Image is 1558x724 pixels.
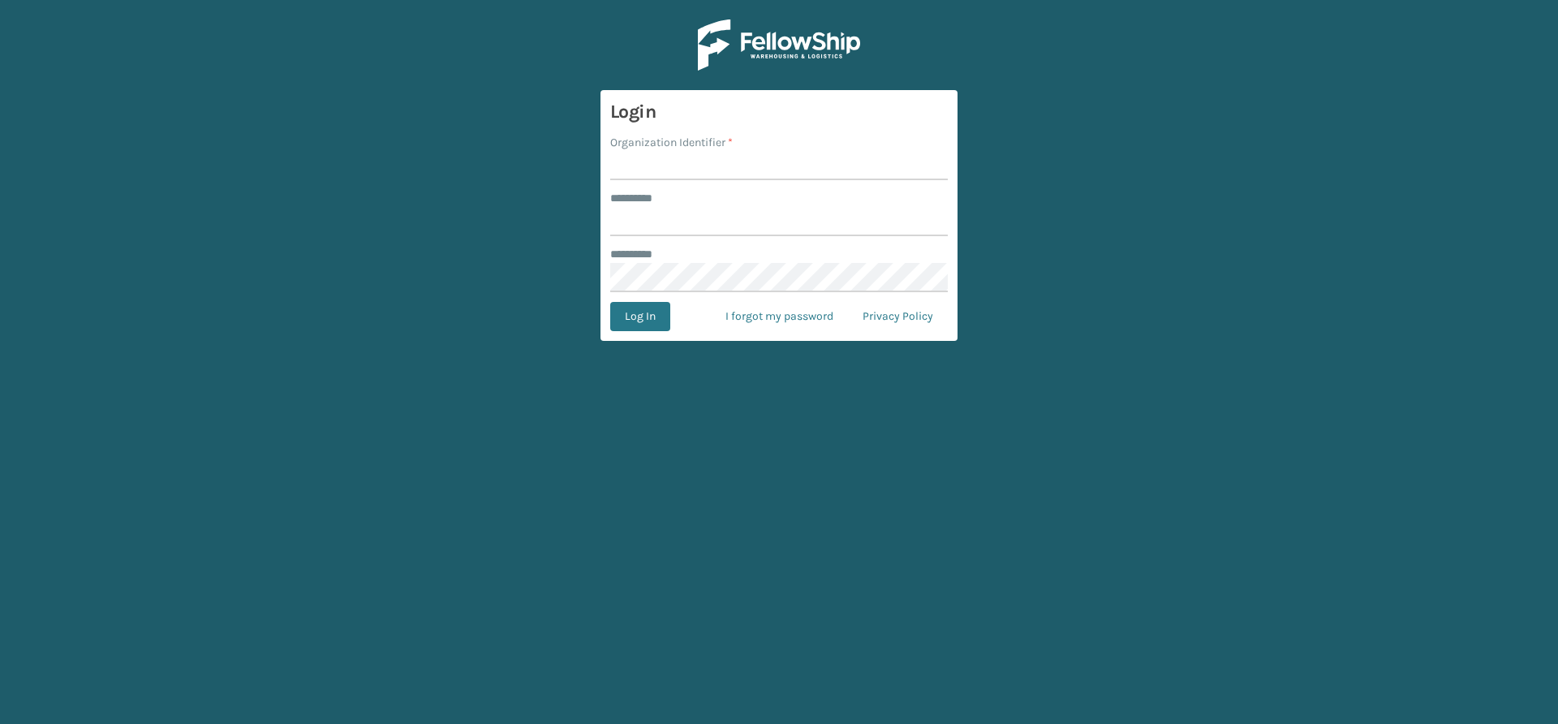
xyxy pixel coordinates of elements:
[610,100,948,124] h3: Login
[610,134,733,151] label: Organization Identifier
[711,302,848,331] a: I forgot my password
[610,302,670,331] button: Log In
[848,302,948,331] a: Privacy Policy
[698,19,860,71] img: Logo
